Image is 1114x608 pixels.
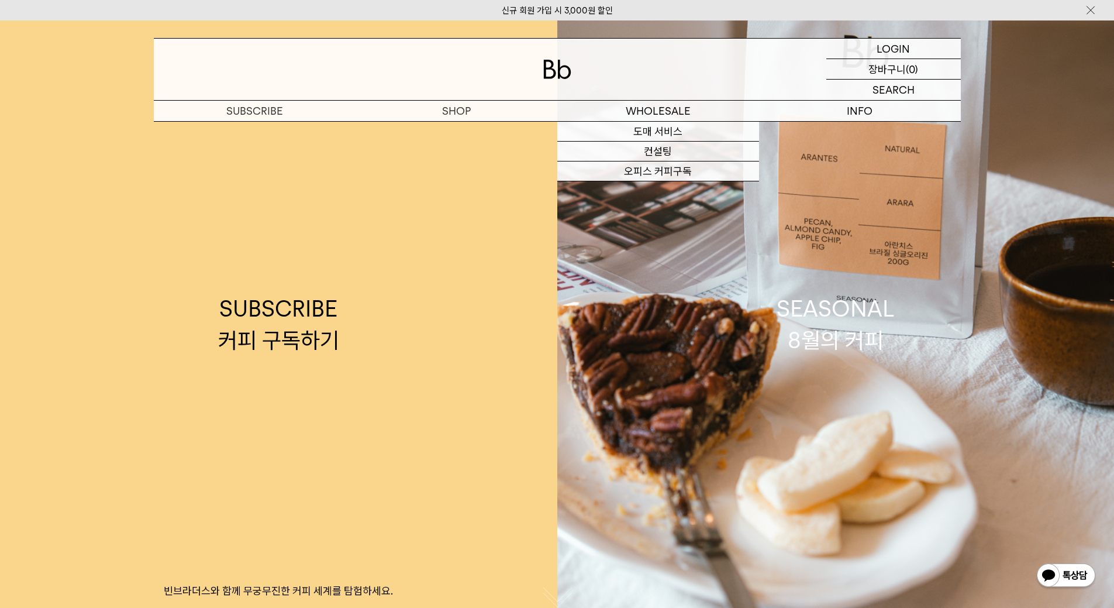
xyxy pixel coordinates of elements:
[502,5,613,16] a: 신규 회원 가입 시 3,000원 할인
[906,59,918,79] p: (0)
[557,162,759,181] a: 오피스 커피구독
[872,80,915,100] p: SEARCH
[1036,562,1096,590] img: 카카오톡 채널 1:1 채팅 버튼
[557,101,759,121] p: WHOLESALE
[759,101,961,121] p: INFO
[826,39,961,59] a: LOGIN
[154,101,356,121] a: SUBSCRIBE
[877,39,910,59] p: LOGIN
[777,293,895,355] div: SEASONAL 8월의 커피
[557,122,759,142] a: 도매 서비스
[557,142,759,162] a: 컨설팅
[218,293,339,355] div: SUBSCRIBE 커피 구독하기
[543,60,571,79] img: 로고
[826,59,961,80] a: 장바구니 (0)
[868,59,906,79] p: 장바구니
[356,101,557,121] a: SHOP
